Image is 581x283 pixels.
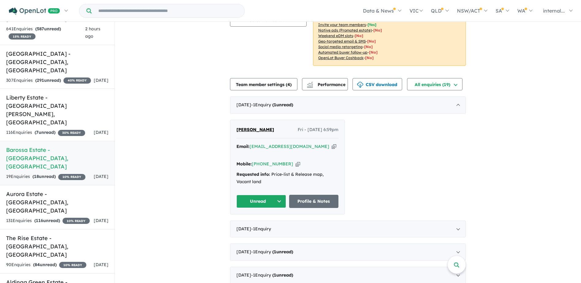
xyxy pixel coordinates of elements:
[236,172,270,177] strong: Requested info:
[274,249,276,255] span: 1
[236,171,338,186] div: Price-list & Release map, Vacant land
[6,129,85,136] div: 116 Enquir ies
[236,144,250,149] strong: Email:
[35,77,61,83] strong: ( unread)
[307,84,313,88] img: bar-chart.svg
[318,39,366,43] u: Geo-targeted email & SMS
[6,173,85,180] div: 19 Enquir ies
[230,96,466,114] div: [DATE]
[6,25,85,40] div: 641 Enquir ies
[302,78,348,90] button: Performance
[318,50,368,55] u: Automated buyer follow-up
[318,28,372,32] u: Native ads (Promoted estate)
[236,161,252,167] strong: Mobile:
[298,126,338,134] span: Fri - [DATE] 6:59pm
[272,102,293,108] strong: ( unread)
[364,44,373,49] span: [No]
[230,221,466,238] div: [DATE]
[272,272,293,278] strong: ( unread)
[236,195,286,208] button: Unread
[318,33,353,38] u: Weekend eDM slots
[9,7,60,15] img: Openlot PRO Logo White
[6,234,108,259] h5: The Rise Estate - [GEOGRAPHIC_DATA] , [GEOGRAPHIC_DATA]
[58,174,85,180] span: 10 % READY
[94,77,108,83] span: [DATE]
[63,77,91,84] span: 40 % READY
[289,195,339,208] a: Profile & Notes
[236,126,274,134] a: [PERSON_NAME]
[373,28,382,32] span: [No]
[35,26,61,32] strong: ( unread)
[368,22,376,27] span: [ Yes ]
[59,262,86,268] span: 10 % READY
[94,218,108,223] span: [DATE]
[6,93,108,126] h5: Liberty Estate - [GEOGRAPHIC_DATA][PERSON_NAME] , [GEOGRAPHIC_DATA]
[252,161,293,167] a: [PHONE_NUMBER]
[355,33,363,38] span: [No]
[308,82,345,87] span: Performance
[6,190,108,215] h5: Aurora Estate - [GEOGRAPHIC_DATA] , [GEOGRAPHIC_DATA]
[32,174,56,179] strong: ( unread)
[287,82,290,87] span: 4
[36,130,39,135] span: 7
[318,55,364,60] u: OpenLot Buyer Cashback
[37,26,44,32] span: 587
[250,144,329,149] a: [EMAIL_ADDRESS][DOMAIN_NAME]
[93,4,243,17] input: Try estate name, suburb, builder or developer
[274,272,276,278] span: 1
[407,78,462,90] button: All enquiries (19)
[6,50,108,74] h5: [GEOGRAPHIC_DATA] - [GEOGRAPHIC_DATA] , [GEOGRAPHIC_DATA]
[94,174,108,179] span: [DATE]
[94,262,108,267] span: [DATE]
[62,218,90,224] span: 10 % READY
[36,218,43,223] span: 116
[251,249,293,255] span: - 1 Enquir y
[274,102,276,108] span: 1
[251,272,293,278] span: - 1 Enquir y
[367,39,376,43] span: [No]
[35,262,40,267] span: 84
[58,130,85,136] span: 30 % READY
[543,8,565,14] span: internal...
[353,78,402,90] button: CSV download
[6,146,108,171] h5: Barossa Estate - [GEOGRAPHIC_DATA] , [GEOGRAPHIC_DATA]
[34,174,39,179] span: 18
[307,82,313,85] img: line-chart.svg
[272,249,293,255] strong: ( unread)
[94,130,108,135] span: [DATE]
[236,127,274,132] span: [PERSON_NAME]
[6,77,91,84] div: 307 Enquir ies
[251,226,271,232] span: - 1 Enquir y
[230,78,297,90] button: Team member settings (4)
[318,44,363,49] u: Social media retargeting
[357,82,363,88] img: download icon
[332,143,336,150] button: Copy
[34,218,60,223] strong: ( unread)
[6,261,86,269] div: 90 Enquir ies
[318,22,366,27] u: Invite your team members
[296,161,300,167] button: Copy
[6,217,90,225] div: 131 Enquir ies
[365,55,374,60] span: [No]
[37,77,44,83] span: 291
[9,33,36,40] span: 15 % READY
[85,26,100,39] span: 2 hours ago
[230,243,466,261] div: [DATE]
[33,262,57,267] strong: ( unread)
[369,50,378,55] span: [No]
[251,102,293,108] span: - 1 Enquir y
[35,130,55,135] strong: ( unread)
